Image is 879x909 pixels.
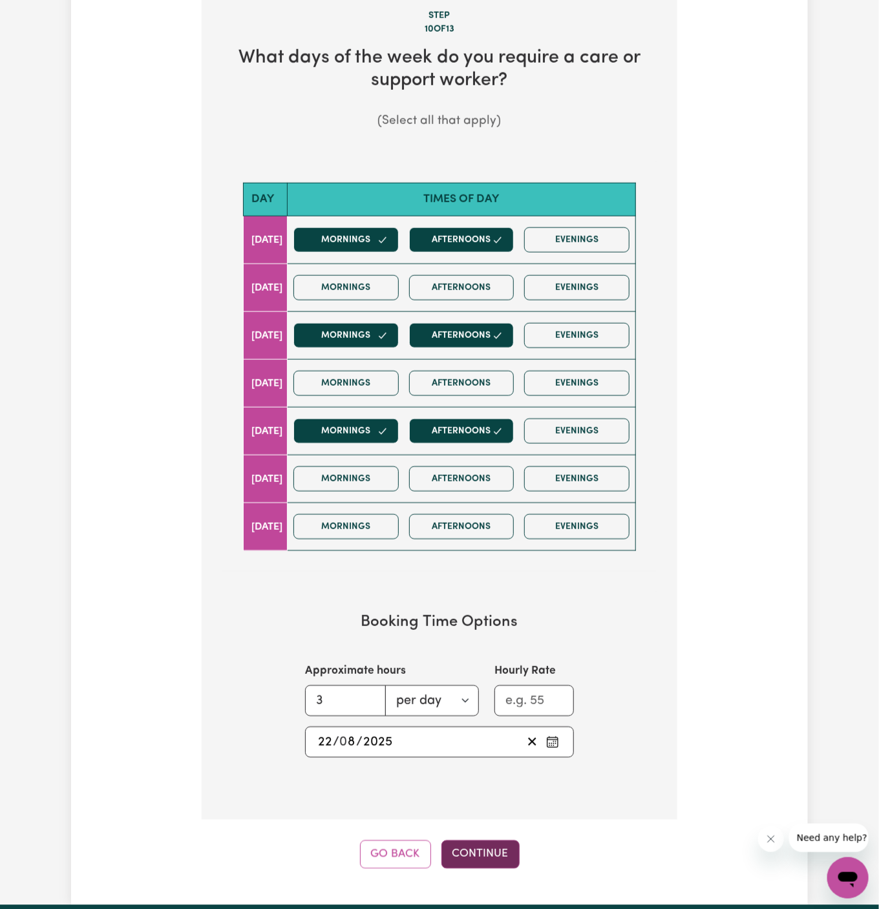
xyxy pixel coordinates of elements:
[524,371,630,396] button: Evenings
[222,112,657,131] p: (Select all that apply)
[524,323,630,348] button: Evenings
[244,408,288,455] td: [DATE]
[244,312,288,360] td: [DATE]
[244,216,288,264] td: [DATE]
[409,323,514,348] button: Afternoons
[827,857,869,899] iframe: Button to launch messaging window
[305,663,406,680] label: Approximate hours
[524,419,630,444] button: Evenings
[441,841,520,869] button: Continue
[524,514,630,539] button: Evenings
[243,613,636,632] h3: Booking Time Options
[222,47,657,92] h2: What days of the week do you require a care or support worker?
[409,275,514,300] button: Afternoons
[360,841,431,869] button: Go Back
[409,419,514,444] button: Afternoons
[244,455,288,503] td: [DATE]
[758,826,784,852] iframe: Close message
[244,264,288,312] td: [DATE]
[524,275,630,300] button: Evenings
[305,685,386,716] input: e.g. 2.5
[244,360,288,408] td: [DATE]
[542,733,563,752] button: Pick an approximate start date
[293,514,399,539] button: Mornings
[333,735,339,749] span: /
[494,685,574,716] input: e.g. 55
[363,733,393,752] input: ----
[293,275,399,300] button: Mornings
[293,466,399,492] button: Mornings
[222,9,657,23] div: Step
[789,824,869,852] iframe: Message from company
[244,183,288,216] th: Day
[288,183,636,216] th: Times of day
[409,514,514,539] button: Afternoons
[524,227,630,253] button: Evenings
[409,227,514,253] button: Afternoons
[293,419,399,444] button: Mornings
[222,23,657,37] div: 10 of 13
[293,227,399,253] button: Mornings
[494,663,556,680] label: Hourly Rate
[524,466,630,492] button: Evenings
[340,733,356,752] input: --
[317,733,333,752] input: --
[339,736,347,749] span: 0
[409,371,514,396] button: Afternoons
[244,503,288,551] td: [DATE]
[522,733,542,752] button: Clear start date
[293,323,399,348] button: Mornings
[293,371,399,396] button: Mornings
[356,735,363,749] span: /
[409,466,514,492] button: Afternoons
